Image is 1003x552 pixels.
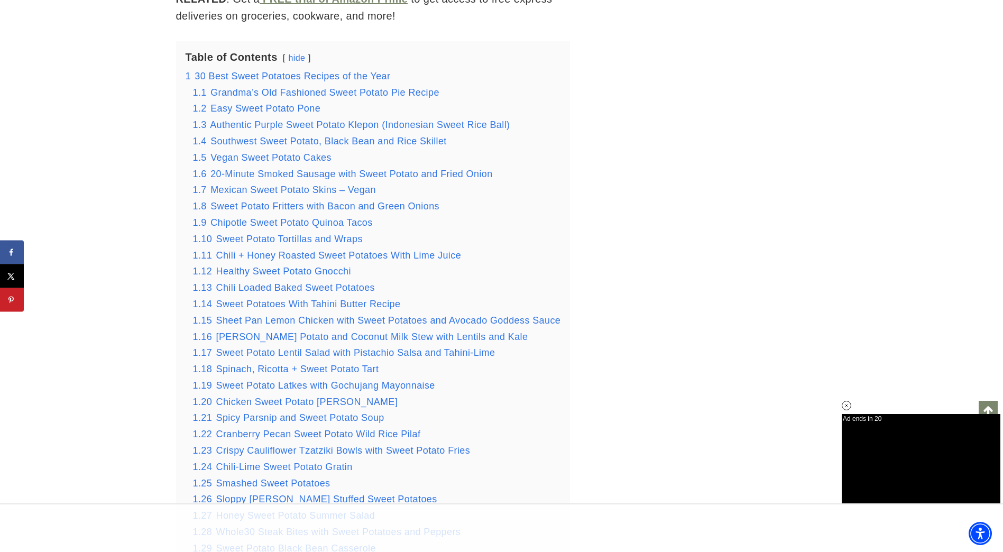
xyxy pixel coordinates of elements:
a: 1.20 Chicken Sweet Potato [PERSON_NAME] [193,397,398,407]
span: Easy Sweet Potato Pone [210,103,320,114]
span: 1.19 [193,380,213,391]
span: 1.14 [193,299,213,309]
a: 1.17 Sweet Potato Lentil Salad with Pistachio Salsa and Tahini-Lime [193,347,495,358]
span: Spinach, Ricotta + Sweet Potato Tart [216,364,379,374]
a: 1.14 Sweet Potatoes With Tahini Butter Recipe [193,299,401,309]
span: Grandma’s Old Fashioned Sweet Potato Pie Recipe [210,87,439,98]
iframe: Advertisement [842,414,1000,503]
span: 1.25 [193,478,213,489]
a: 1.18 Spinach, Ricotta + Sweet Potato Tart [193,364,379,374]
a: 1.11 Chili + Honey Roasted Sweet Potatoes With Lime Juice [193,250,462,261]
a: 1.22 Cranberry Pecan Sweet Potato Wild Rice Pilaf [193,429,421,439]
span: 1.1 [193,87,207,98]
span: Sweet Potato Latkes with Gochujang Mayonnaise [216,380,435,391]
span: 20-Minute Smoked Sausage with Sweet Potato and Fried Onion [210,169,493,179]
span: 1.24 [193,462,213,472]
a: 1.6 20-Minute Smoked Sausage with Sweet Potato and Fried Onion [193,169,493,179]
span: 1.18 [193,364,213,374]
span: 1.9 [193,217,207,228]
span: Sweet Potato Lentil Salad with Pistachio Salsa and Tahini-Lime [216,347,495,358]
span: 30 Best Sweet Potatoes Recipes of the Year [195,71,390,81]
a: 1.9 Chipotle Sweet Potato Quinoa Tacos [193,217,373,228]
span: Sweet Potato Tortillas and Wraps [216,234,363,244]
span: 1.21 [193,412,213,423]
a: 1.16 [PERSON_NAME] Potato and Coconut Milk Stew with Lentils and Kale [193,332,528,342]
span: 1.12 [193,266,213,277]
span: 1.13 [193,282,213,293]
a: 1.19 Sweet Potato Latkes with Gochujang Mayonnaise [193,380,435,391]
a: Scroll to top [979,401,998,420]
span: 1.22 [193,429,213,439]
span: Chili + Honey Roasted Sweet Potatoes With Lime Juice [216,250,462,261]
a: 1.7 Mexican Sweet Potato Skins – Vegan [193,185,376,195]
span: Chili Loaded Baked Sweet Potatoes [216,282,375,293]
a: 1.8 Sweet Potato Fritters with Bacon and Green Onions [193,201,439,211]
a: 1.13 Chili Loaded Baked Sweet Potatoes [193,282,375,293]
span: 1.15 [193,315,213,326]
span: Healthy Sweet Potato Gnocchi [216,266,351,277]
a: 1.12 Healthy Sweet Potato Gnocchi [193,266,351,277]
span: 1.17 [193,347,213,358]
span: Sheet Pan Lemon Chicken with Sweet Potatoes and Avocado Goddess Sauce [216,315,561,326]
b: Table of Contents [186,51,278,63]
a: hide [288,53,305,62]
span: 1.5 [193,152,207,163]
span: 1.16 [193,332,213,342]
span: 1.10 [193,234,213,244]
a: 1.5 Vegan Sweet Potato Cakes [193,152,332,163]
span: 1.2 [193,103,207,114]
span: Vegan Sweet Potato Cakes [210,152,332,163]
span: Cranberry Pecan Sweet Potato Wild Rice Pilaf [216,429,421,439]
div: Accessibility Menu [969,522,992,545]
span: [PERSON_NAME] Potato and Coconut Milk Stew with Lentils and Kale [216,332,528,342]
a: 1.2 Easy Sweet Potato Pone [193,103,321,114]
a: 1.21 Spicy Parsnip and Sweet Potato Soup [193,412,384,423]
span: Chili-Lime Sweet Potato Gratin [216,462,353,472]
span: Smashed Sweet Potatoes [216,478,330,489]
a: 1.15 Sheet Pan Lemon Chicken with Sweet Potatoes and Avocado Goddess Sauce [193,315,561,326]
a: 1 30 Best Sweet Potatoes Recipes of the Year [186,71,391,81]
a: 1.24 Chili-Lime Sweet Potato Gratin [193,462,353,472]
span: Chicken Sweet Potato [PERSON_NAME] [216,397,398,407]
a: 1.10 Sweet Potato Tortillas and Wraps [193,234,363,244]
span: Spicy Parsnip and Sweet Potato Soup [216,412,384,423]
span: Mexican Sweet Potato Skins – Vegan [210,185,376,195]
a: 1.3 Authentic Purple Sweet Potato Klepon (Indonesian Sweet Rice Ball) [193,119,510,130]
span: 1.20 [193,397,213,407]
span: 1.11 [193,250,213,261]
a: 1.4 Southwest Sweet Potato, Black Bean and Rice Skillet [193,136,447,146]
span: Southwest Sweet Potato, Black Bean and Rice Skillet [210,136,447,146]
span: Sloppy [PERSON_NAME] Stuffed Sweet Potatoes [216,494,437,504]
span: 1.6 [193,169,207,179]
span: 1 [186,71,191,81]
span: 1.7 [193,185,207,195]
span: Sweet Potato Fritters with Bacon and Green Onions [210,201,439,211]
span: 1.4 [193,136,207,146]
span: 1.8 [193,201,207,211]
span: Sweet Potatoes With Tahini Butter Recipe [216,299,401,309]
span: Crispy Cauliflower Tzatziki Bowls with Sweet Potato Fries [216,445,471,456]
span: 1.23 [193,445,213,456]
a: 1.26 Sloppy [PERSON_NAME] Stuffed Sweet Potatoes [193,494,437,504]
span: Authentic Purple Sweet Potato Klepon (Indonesian Sweet Rice Ball) [210,119,510,130]
span: 1.26 [193,494,213,504]
span: 1.3 [193,119,207,130]
a: 1.1 Grandma’s Old Fashioned Sweet Potato Pie Recipe [193,87,439,98]
a: 1.25 Smashed Sweet Potatoes [193,478,330,489]
span: Chipotle Sweet Potato Quinoa Tacos [210,217,372,228]
a: 1.23 Crispy Cauliflower Tzatziki Bowls with Sweet Potato Fries [193,445,471,456]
